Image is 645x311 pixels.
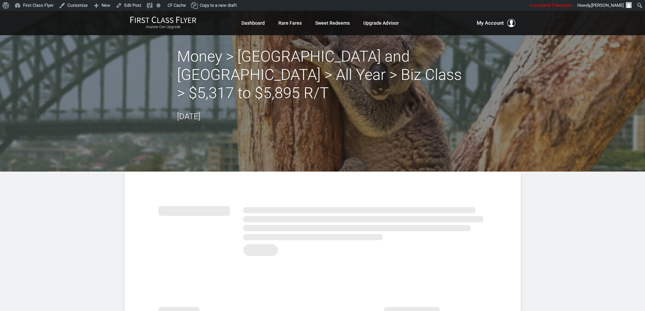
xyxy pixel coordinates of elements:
small: Anyone Can Upgrade [130,25,196,29]
span: Unsuspend Transients [529,3,572,8]
time: [DATE] [177,112,200,121]
a: Dashboard [241,17,265,29]
a: Rare Fares [278,17,302,29]
span: My Account [477,19,504,27]
a: Sweet Redeems [315,17,350,29]
button: My Account [477,19,515,27]
a: Upgrade Advisor [363,17,399,29]
h2: Money > [GEOGRAPHIC_DATA] and [GEOGRAPHIC_DATA] > All Year > Biz Class > $5,317 to $5,895 R/T [177,47,468,102]
a: First Class FlyerAnyone Can Upgrade [130,16,196,30]
img: First Class Flyer [130,16,196,23]
img: summary.svg [158,199,487,260]
span: [PERSON_NAME] [591,3,624,8]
